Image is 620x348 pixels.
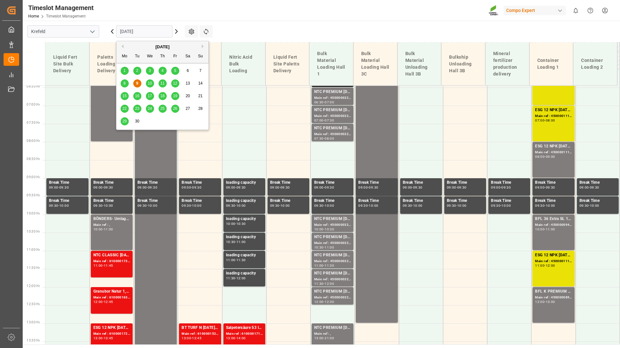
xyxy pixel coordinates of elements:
div: 09:30 [314,204,324,207]
div: NTC PREMIUM [DATE]+3+TE BULK [314,234,351,240]
div: Break Time [182,198,218,204]
div: - [324,264,325,267]
div: - [324,246,325,249]
span: 10:00 Hr [27,212,40,215]
div: - [191,186,192,189]
div: - [500,186,501,189]
div: Break Time [358,198,395,204]
div: - [589,204,590,207]
div: 07:30 [325,119,334,122]
div: - [324,282,325,285]
div: NTC PREMIUM [DATE]+3+TE BULK [314,252,351,259]
div: Choose Friday, September 12th, 2025 [171,79,179,87]
div: ESG 12 NPK [DATE] 1200kg BB [535,143,572,150]
div: Bulkship Unloading Hall 3B [447,51,480,77]
div: - [368,186,369,189]
div: 09:30 [413,186,423,189]
span: 09:00 Hr [27,175,40,179]
div: Break Time [403,198,439,204]
div: 09:30 [59,186,69,189]
div: Choose Tuesday, September 9th, 2025 [133,79,141,87]
div: 10:00 [535,228,544,231]
span: 07:30 Hr [27,121,40,124]
input: Type to search/select [27,25,99,38]
div: Break Time [491,180,528,186]
div: - [544,204,545,207]
div: 09:00 [447,186,456,189]
div: Break Time [93,180,130,186]
div: 10:00 [192,204,201,207]
div: - [280,186,280,189]
div: Liquid Fert Site Paletts Delivery [271,51,304,77]
div: Main ref : , [93,222,130,228]
div: 09:30 [104,186,113,189]
div: 10:00 [325,204,334,207]
div: Choose Tuesday, September 23rd, 2025 [133,105,141,113]
div: - [589,186,590,189]
div: ESG 12 NPK [DATE] 1200kg BB [535,252,572,259]
div: [DATE] [116,44,209,50]
div: Bulk Material Loading Hall 1 [315,48,348,80]
div: Main ref : 4500001118, 2000001086 [535,150,572,155]
span: 25 [160,106,164,111]
div: - [412,204,413,207]
div: Main ref : 6100001636, 2000001322 [93,295,130,300]
div: - [500,204,501,207]
div: Choose Wednesday, September 24th, 2025 [146,105,154,113]
div: Compo Expert [504,6,566,15]
div: Choose Wednesday, September 17th, 2025 [146,92,154,100]
div: - [324,300,325,303]
div: Mineral fertilizer production delivery [491,48,524,80]
div: Main ref : 4500000323, 2000000077 [314,222,351,228]
div: 09:30 [182,204,191,207]
span: 08:30 Hr [27,157,40,161]
div: NTC PREMIUM [DATE]+3+TE BULK [314,288,351,295]
div: Sa [184,52,192,61]
span: 2 [136,68,138,73]
div: Choose Sunday, September 28th, 2025 [197,105,205,113]
div: - [368,204,369,207]
div: 10:00 [59,204,69,207]
span: 8 [124,81,126,86]
div: - [235,277,236,280]
button: show 0 new notifications [568,3,583,18]
div: Break Time [579,198,616,204]
div: - [103,264,104,267]
div: ESG 12 NPK [DATE] 1200kg BB [535,107,572,113]
span: 22 [122,106,126,111]
div: 09:30 [280,186,290,189]
div: 09:30 [226,204,235,207]
div: Break Time [447,180,483,186]
span: 7 [199,68,202,73]
span: 08:00 Hr [27,139,40,143]
div: 09:30 [236,186,246,189]
div: 07:00 [325,101,334,104]
div: 06:30 [314,101,324,104]
div: - [235,204,236,207]
div: Liquid Fert Site Bulk Delivery [51,51,84,77]
div: NTC PREMIUM [DATE]+3+TE BULK [314,270,351,277]
div: - [544,155,545,158]
div: Break Time [403,180,439,186]
div: Granubor Natur 1,0 to BB [93,288,130,295]
button: Next Month [202,44,206,48]
div: 09:00 [579,186,589,189]
div: Break Time [137,180,174,186]
div: Choose Friday, September 26th, 2025 [171,105,179,113]
div: Main ref : 4500000320, 2000000077 [314,95,351,101]
div: 10:00 [236,204,246,207]
div: BÖNDERS- Umlagerung nach [GEOGRAPHIC_DATA] [93,216,130,222]
div: BFL 36 Extra SL 10L (x60) EN,TR MTOBFL 36 Extra SL 10L (x60) EN,TR MTO;NTC N-MAX 24-5-5 25KG (x42... [535,216,572,222]
div: 11:00 [325,246,334,249]
span: 23 [135,106,139,111]
div: loading capacity [226,252,263,259]
div: 07:30 [314,137,324,140]
div: NTC PREMIUM [DATE]+3+TE BULK [314,107,351,113]
div: Main ref : 4500001112, 2000001086 [535,113,572,119]
div: BFL K PREMIUM SL 20L(x48)EN,IN,MD(24)MTO [535,288,572,295]
div: Break Time [49,198,86,204]
div: - [191,204,192,207]
div: Th [159,52,167,61]
div: Choose Monday, September 22nd, 2025 [121,105,129,113]
div: 11:30 [226,277,235,280]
